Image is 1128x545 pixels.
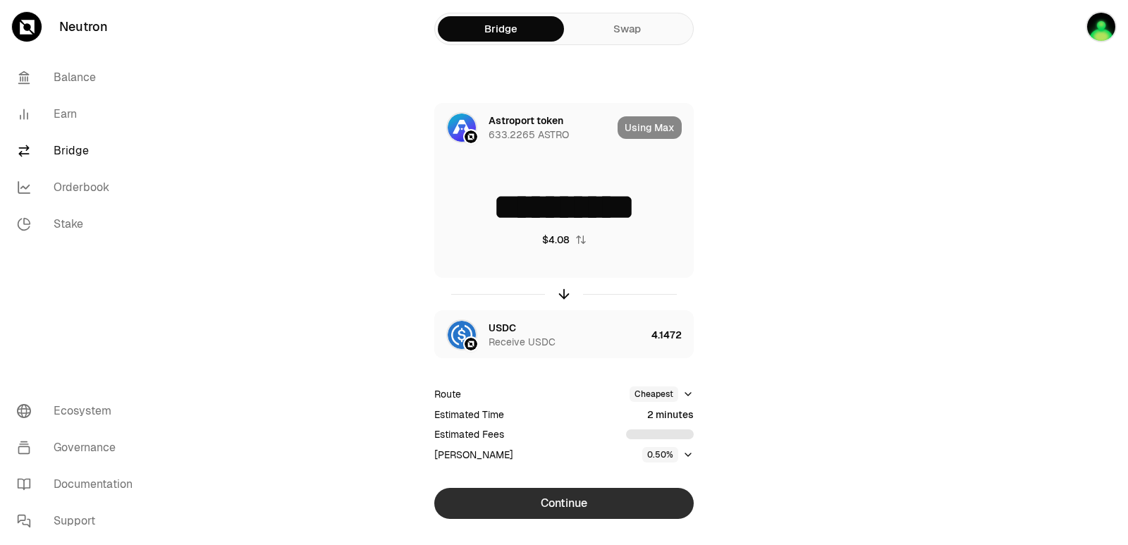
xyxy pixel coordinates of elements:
[434,408,504,422] div: Estimated Time
[448,114,476,142] img: ASTRO Logo
[542,233,587,247] button: $4.08
[564,16,690,42] a: Swap
[6,466,152,503] a: Documentation
[630,386,678,402] div: Cheapest
[489,335,556,349] div: Receive USDC
[434,448,513,462] div: [PERSON_NAME]
[434,387,461,401] div: Route
[465,338,477,350] img: Neutron Logo
[630,386,694,402] button: Cheapest
[6,503,152,539] a: Support
[642,447,678,463] div: 0.50%
[642,447,694,463] button: 0.50%
[6,169,152,206] a: Orderbook
[435,104,612,152] div: ASTRO LogoNeutron LogoAstroport token633.2265 ASTRO
[1086,11,1117,42] img: sandy mercy
[434,427,504,441] div: Estimated Fees
[434,488,694,519] button: Continue
[465,130,477,143] img: Neutron Logo
[489,321,516,335] div: USDC
[448,321,476,349] img: USDC Logo
[6,393,152,429] a: Ecosystem
[489,128,569,142] div: 633.2265 ASTRO
[6,429,152,466] a: Governance
[6,206,152,243] a: Stake
[651,311,693,359] div: 4.1472
[6,59,152,96] a: Balance
[489,114,563,128] div: Astroport token
[6,96,152,133] a: Earn
[438,16,564,42] a: Bridge
[647,408,694,422] div: 2 minutes
[542,233,570,247] div: $4.08
[435,311,693,359] button: USDC LogoNeutron LogoUSDCReceive USDC4.1472
[6,133,152,169] a: Bridge
[435,311,646,359] div: USDC LogoNeutron LogoUSDCReceive USDC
